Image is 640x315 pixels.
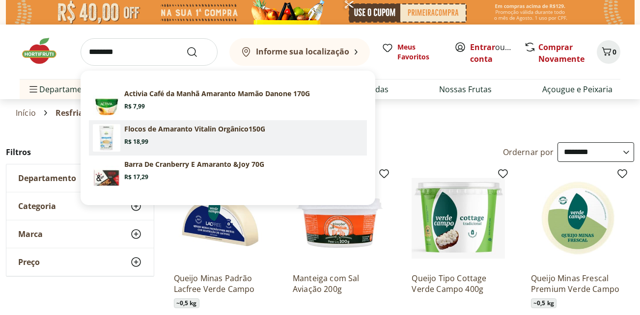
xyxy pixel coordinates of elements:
[412,273,505,294] a: Queijo Tipo Cottage Verde Campo 400g
[124,138,148,146] span: R$ 18,99
[531,172,624,265] img: Queijo Minas Frescal Premium Verde Campo
[18,201,56,211] span: Categoria
[89,156,367,191] a: PrincipalBarra De Cranberry E Amaranto &Joy 70GR$ 17,29
[124,103,145,110] span: R$ 7,99
[16,108,36,117] a: Início
[531,298,557,308] span: ~ 0,5 kg
[93,159,120,187] img: Principal
[382,42,443,62] a: Meus Favoritos
[186,46,210,58] button: Submit Search
[256,46,349,57] b: Informe sua localização
[470,41,514,65] span: ou
[6,248,154,276] button: Preço
[397,42,443,62] span: Meus Favoritos
[174,172,267,265] img: Queijo Minas Padrão Lacfree Verde Campo
[93,124,120,152] img: Principal
[6,220,154,248] button: Marca
[412,172,505,265] img: Queijo Tipo Cottage Verde Campo 400g
[124,159,264,169] p: Barra De Cranberry E Amaranto &Joy 70G
[229,38,370,66] button: Informe sua localização
[174,273,267,294] a: Queijo Minas Padrão Lacfree Verde Campo
[124,124,265,134] p: Flocos de Amaranto Vitalin Orgânico150G
[531,273,624,294] a: Queijo Minas Frescal Premium Verde Campo
[612,47,616,56] span: 0
[18,173,76,183] span: Departamento
[6,142,154,162] h2: Filtros
[293,273,386,294] a: Manteiga com Sal Aviação 200g
[56,108,144,117] span: Resfriados em Ofertas
[503,147,554,157] label: Ordernar por
[597,40,620,64] button: Carrinho
[18,257,40,267] span: Preço
[174,298,199,308] span: ~ 0,5 kg
[28,78,39,101] button: Menu
[124,89,310,99] p: Activia Café da Manhã Amaranto Mamão Danone 170G
[439,83,492,95] a: Nossas Frutas
[470,42,495,52] a: Entrar
[6,192,154,220] button: Categoria
[89,85,367,120] a: PrincipalActivia Café da Manhã Amaranto Mamão Danone 170GR$ 7,99
[6,164,154,192] button: Departamento
[18,229,43,239] span: Marca
[124,173,148,181] span: R$ 17,29
[542,83,612,95] a: Açougue e Peixaria
[470,42,524,64] a: Criar conta
[89,120,367,156] a: PrincipalFlocos de Amaranto Vitalin Orgânico150GR$ 18,99
[93,89,120,116] img: Principal
[20,36,69,66] img: Hortifruti
[538,42,584,64] a: Comprar Novamente
[293,172,386,265] img: Manteiga com Sal Aviação 200g
[81,38,218,66] input: search
[28,78,98,101] span: Departamentos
